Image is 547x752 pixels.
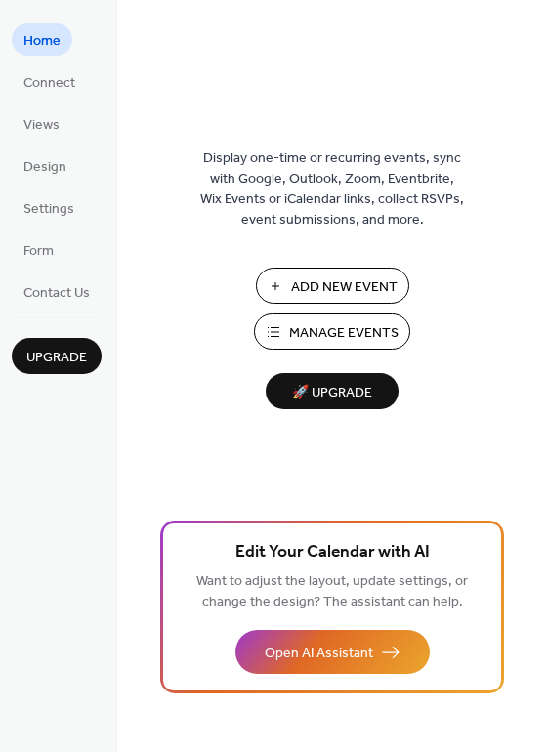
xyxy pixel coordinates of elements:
[291,277,398,298] span: Add New Event
[12,338,102,374] button: Upgrade
[200,148,464,230] span: Display one-time or recurring events, sync with Google, Outlook, Zoom, Eventbrite, Wix Events or ...
[235,539,430,566] span: Edit Your Calendar with AI
[12,149,78,182] a: Design
[265,644,373,664] span: Open AI Assistant
[12,107,71,140] a: Views
[277,380,387,406] span: 🚀 Upgrade
[23,115,60,136] span: Views
[23,157,66,178] span: Design
[23,241,54,262] span: Form
[196,568,468,615] span: Want to adjust the layout, update settings, or change the design? The assistant can help.
[23,31,61,52] span: Home
[12,191,86,224] a: Settings
[12,233,65,266] a: Form
[23,283,90,304] span: Contact Us
[12,65,87,98] a: Connect
[12,23,72,56] a: Home
[254,313,410,350] button: Manage Events
[266,373,399,409] button: 🚀 Upgrade
[289,323,399,344] span: Manage Events
[26,348,87,368] span: Upgrade
[256,268,409,304] button: Add New Event
[12,275,102,308] a: Contact Us
[235,630,430,674] button: Open AI Assistant
[23,199,74,220] span: Settings
[23,73,75,94] span: Connect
